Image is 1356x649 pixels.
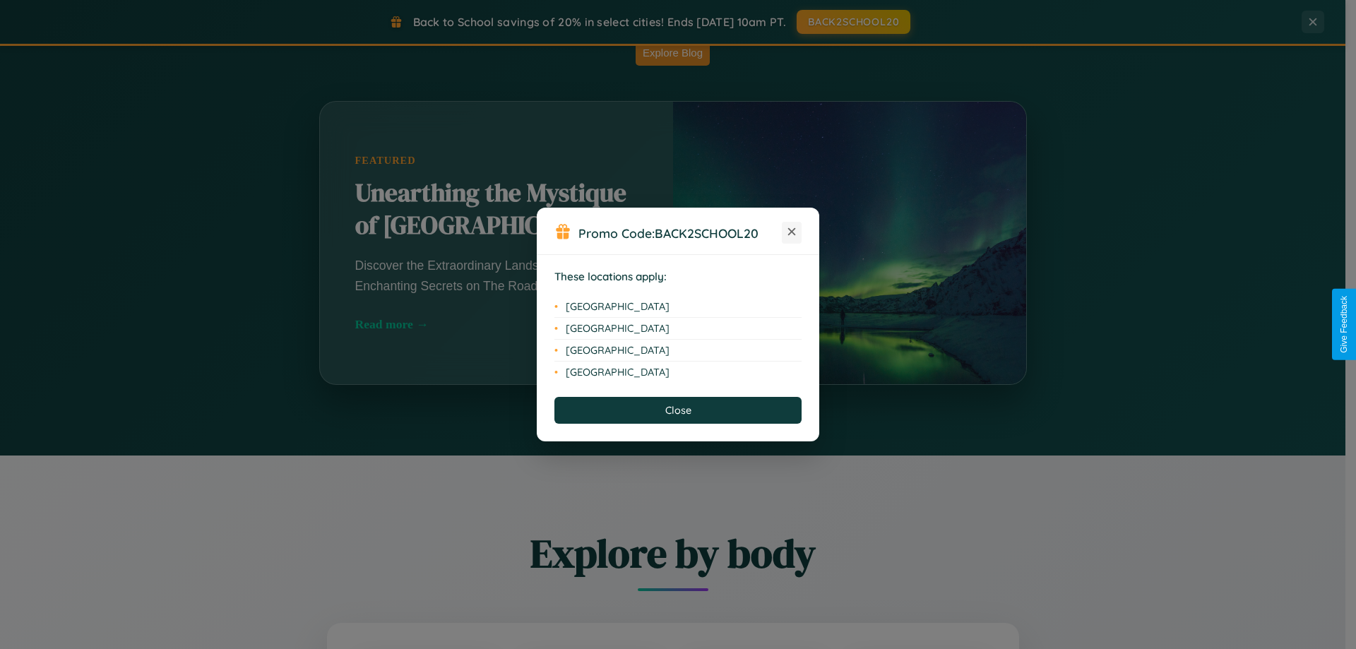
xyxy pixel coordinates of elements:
li: [GEOGRAPHIC_DATA] [554,362,802,383]
h3: Promo Code: [578,225,782,241]
li: [GEOGRAPHIC_DATA] [554,318,802,340]
strong: These locations apply: [554,270,667,283]
li: [GEOGRAPHIC_DATA] [554,296,802,318]
li: [GEOGRAPHIC_DATA] [554,340,802,362]
button: Close [554,397,802,424]
b: BACK2SCHOOL20 [655,225,759,241]
div: Give Feedback [1339,296,1349,353]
